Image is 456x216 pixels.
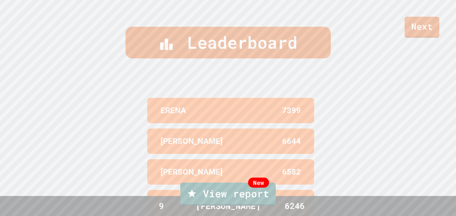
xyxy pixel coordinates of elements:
p: 7399 [282,104,301,117]
p: 6582 [282,166,301,178]
p: [PERSON_NAME] [161,135,223,147]
a: View report [180,183,276,206]
a: Next [405,17,439,38]
p: 6644 [282,135,301,147]
div: New [248,178,269,188]
div: Leaderboard [126,27,331,58]
p: ERENA [161,104,186,117]
p: [PERSON_NAME] [161,166,223,178]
